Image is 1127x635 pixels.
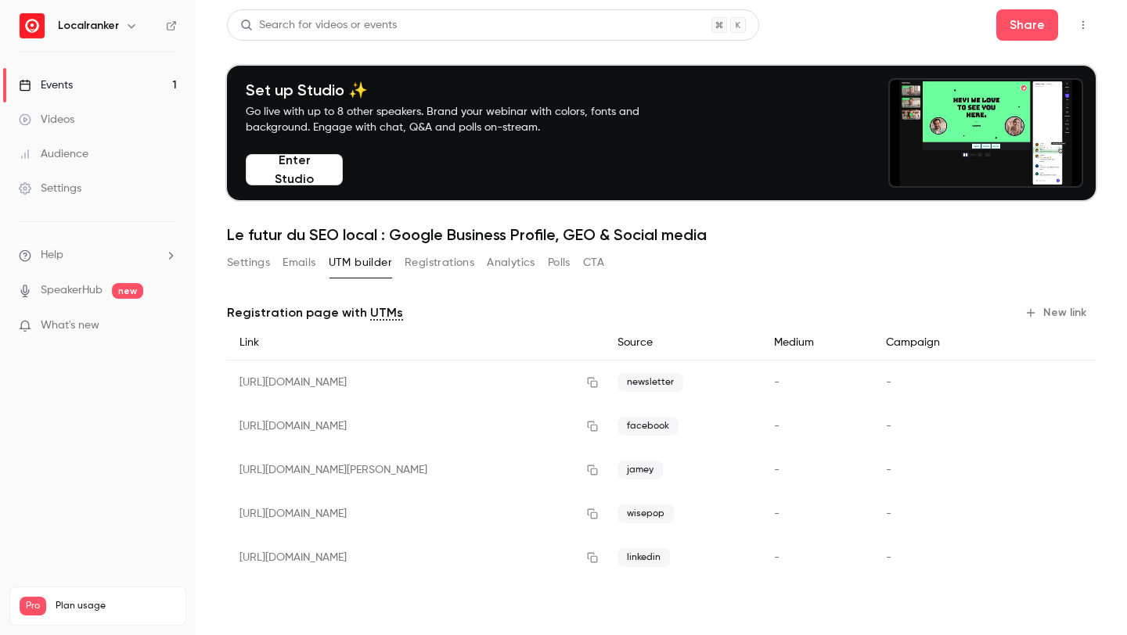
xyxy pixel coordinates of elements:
[605,325,762,361] div: Source
[774,508,780,519] span: -
[246,154,343,185] button: Enter Studio
[19,146,88,162] div: Audience
[370,303,403,322] a: UTMs
[227,448,605,492] div: [URL][DOMAIN_NAME][PERSON_NAME]
[20,13,45,38] img: Localranker
[487,250,535,275] button: Analytics
[19,247,177,264] li: help-dropdown-opener
[1018,300,1096,325] button: New link
[618,548,670,567] span: linkedin
[246,104,676,135] p: Go live with up to 8 other speakers. Brand your webinar with colors, fonts and background. Engage...
[886,552,891,563] span: -
[227,325,605,361] div: Link
[41,282,103,299] a: SpeakerHub
[227,536,605,579] div: [URL][DOMAIN_NAME]
[227,225,1096,244] h1: Le futur du SEO local : Google Business Profile, GEO & Social media
[20,597,46,615] span: Pro
[774,377,780,388] span: -
[618,461,663,479] span: jamey
[886,377,891,388] span: -
[283,250,315,275] button: Emails
[774,465,780,475] span: -
[41,247,63,264] span: Help
[19,181,81,196] div: Settings
[246,81,676,99] h4: Set up Studio ✨
[583,250,604,275] button: CTA
[329,250,392,275] button: UTM builder
[886,508,891,519] span: -
[227,492,605,536] div: [URL][DOMAIN_NAME]
[227,361,605,405] div: [URL][DOMAIN_NAME]
[405,250,474,275] button: Registrations
[886,465,891,475] span: -
[19,77,73,93] div: Events
[41,317,99,334] span: What's new
[618,417,679,436] span: facebook
[227,404,605,448] div: [URL][DOMAIN_NAME]
[618,373,683,392] span: newsletter
[56,600,176,612] span: Plan usage
[240,17,397,34] div: Search for videos or events
[58,18,119,34] h6: Localranker
[227,303,403,322] p: Registration page with
[762,325,873,361] div: Medium
[618,504,674,523] span: wisepop
[548,250,571,275] button: Polls
[227,250,270,275] button: Settings
[873,325,1010,361] div: Campaign
[774,552,780,563] span: -
[774,421,780,432] span: -
[886,421,891,432] span: -
[19,112,74,127] div: Videos
[996,9,1058,41] button: Share
[112,283,143,299] span: new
